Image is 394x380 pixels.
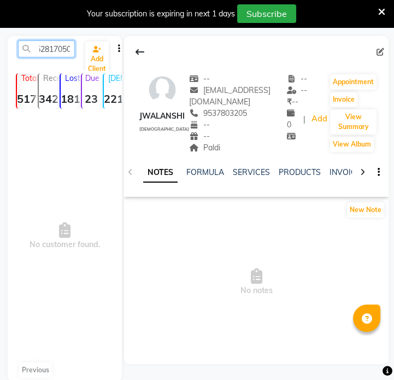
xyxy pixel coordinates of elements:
[310,112,329,127] a: Add
[108,73,122,83] p: [DEMOGRAPHIC_DATA]
[189,74,210,84] span: --
[189,143,220,153] span: Paldi
[287,97,298,107] span: --
[139,126,189,132] span: [DEMOGRAPHIC_DATA]
[146,73,179,106] img: avatar
[303,114,305,125] span: |
[189,108,247,118] span: 9537803205
[330,109,377,135] button: View Summary
[143,163,178,183] a: NOTES
[87,8,235,20] div: Your subscription is expiring in next 1 days
[287,108,299,130] span: 0
[233,167,270,177] a: SERVICES
[21,73,36,83] p: Total
[287,97,292,107] span: ₹
[279,167,321,177] a: PRODUCTS
[347,202,384,218] button: New Note
[237,4,296,23] button: Subscribe
[104,92,122,106] strong: 221
[85,42,109,77] a: Add Client
[17,92,36,106] strong: 5177
[65,73,79,83] p: Lost
[189,120,210,130] span: --
[124,227,389,337] span: No notes
[135,110,189,122] div: Jwalanshi
[287,74,308,84] span: --
[82,92,101,106] strong: 23
[330,167,366,177] a: INVOICES
[39,92,57,106] strong: 342
[18,40,75,57] input: Search by Name/Mobile/Email/Code
[189,131,210,141] span: --
[61,92,79,106] strong: 1810
[8,113,122,359] span: No customer found.
[330,137,374,152] button: View Album
[330,92,357,107] button: Invoice
[84,73,101,83] p: Due
[189,85,270,107] span: [EMAIL_ADDRESS][DOMAIN_NAME]
[43,73,57,83] p: Recent
[186,167,224,177] a: FORMULA
[330,74,377,90] button: Appointment
[287,85,308,95] span: --
[128,42,151,62] div: Back to Client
